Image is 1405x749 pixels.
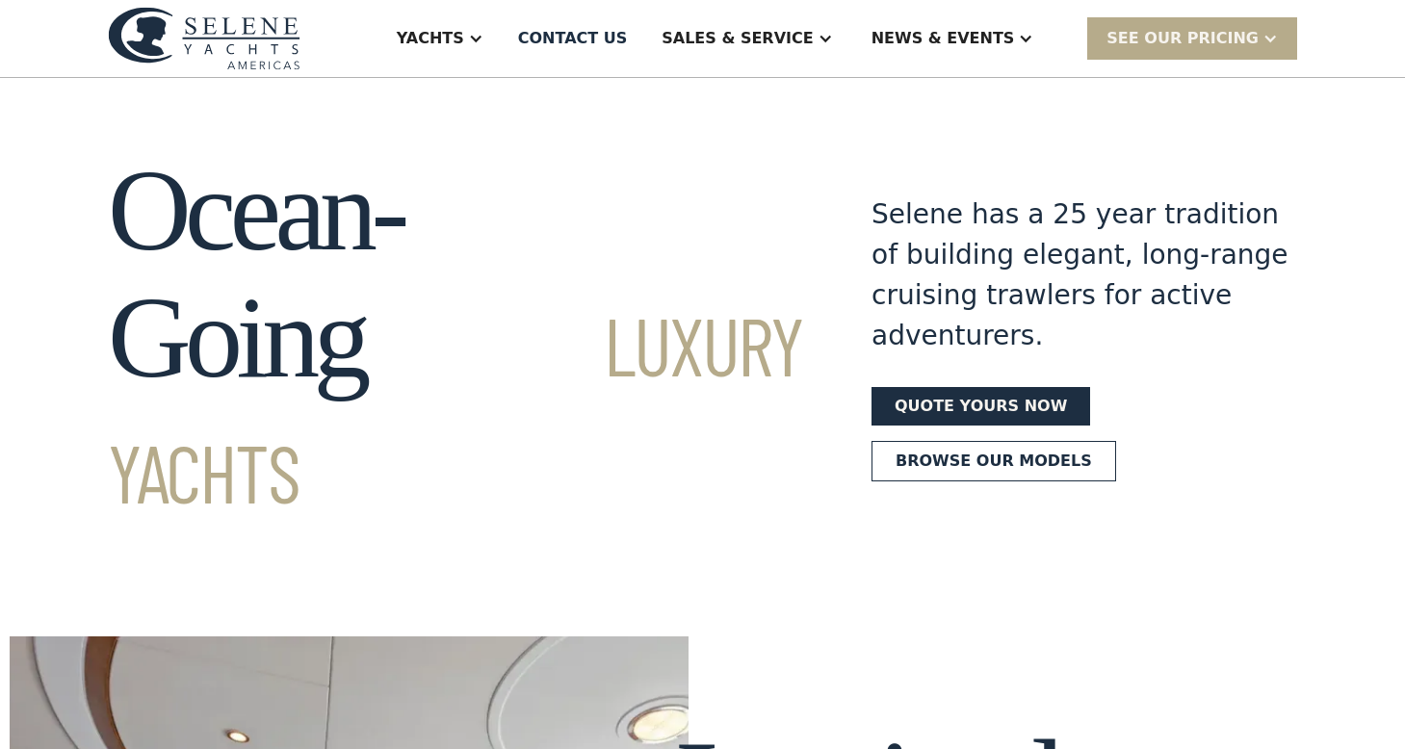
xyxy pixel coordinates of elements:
span: Luxury Yachts [108,296,802,520]
div: News & EVENTS [872,27,1015,50]
div: SEE Our Pricing [1106,27,1259,50]
div: Selene has a 25 year tradition of building elegant, long-range cruising trawlers for active adven... [872,194,1297,356]
a: Browse our models [872,441,1116,481]
div: SEE Our Pricing [1087,17,1297,59]
div: Yachts [397,27,464,50]
a: Quote yours now [872,387,1090,426]
img: logo [108,7,300,69]
div: Contact US [518,27,628,50]
h1: Ocean-Going [108,147,802,529]
div: Sales & Service [662,27,813,50]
